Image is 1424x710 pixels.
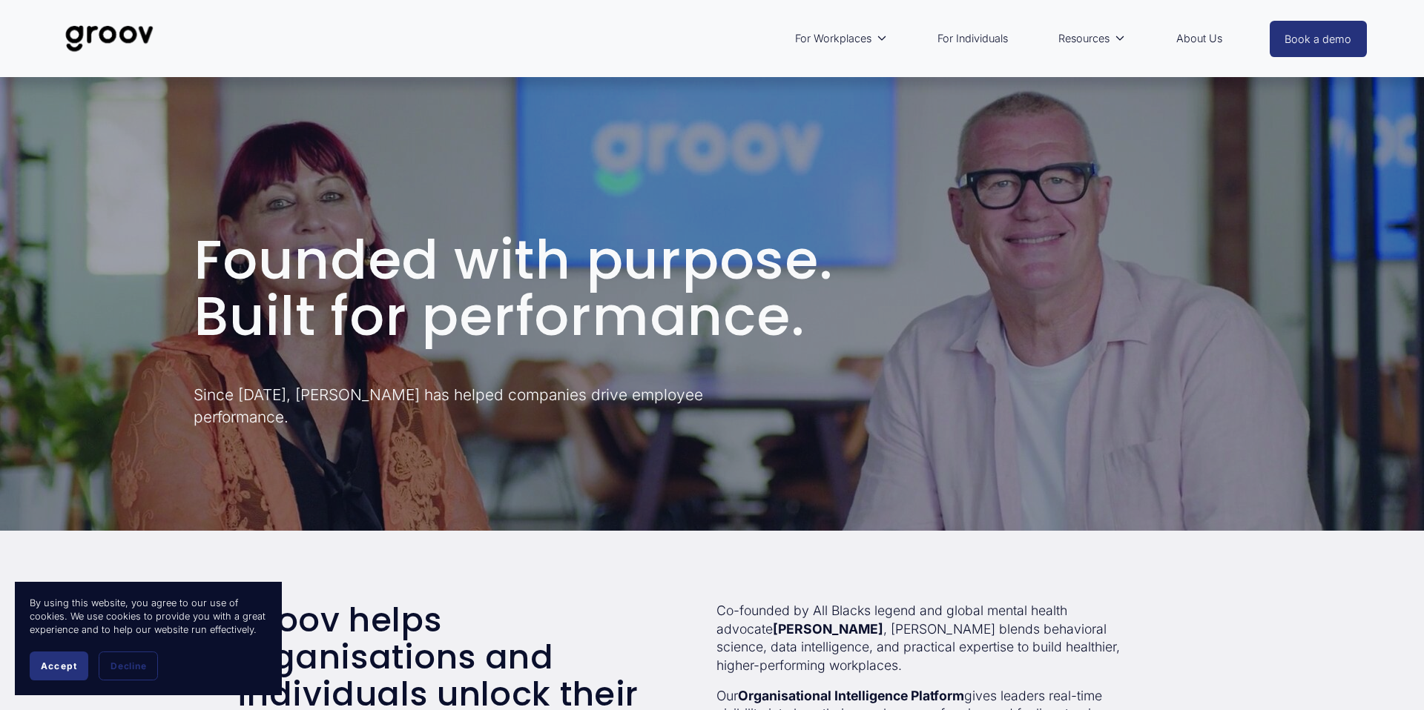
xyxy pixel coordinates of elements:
[930,21,1015,56] a: For Individuals
[1169,21,1230,56] a: About Us
[773,621,883,637] strong: [PERSON_NAME]
[788,21,895,56] a: folder dropdown
[795,29,871,48] span: For Workplaces
[30,651,88,680] button: Accept
[194,384,795,427] p: Since [DATE], [PERSON_NAME] has helped companies drive employee performance.
[738,688,964,703] strong: Organisational Intelligence Platform
[111,660,146,671] span: Decline
[57,14,162,63] img: Groov | Unlock Human Potential at Work and in Life
[194,232,1230,344] h1: Founded with purpose. Built for performance.
[716,602,1144,675] p: Co-founded by All Blacks legend and global mental health advocate , [PERSON_NAME] blends behavior...
[99,651,158,680] button: Decline
[1051,21,1133,56] a: folder dropdown
[15,582,282,695] section: Cookie banner
[30,597,267,637] p: By using this website, you agree to our use of cookies. We use cookies to provide you with a grea...
[1270,21,1368,57] a: Book a demo
[1058,29,1110,48] span: Resources
[41,660,77,671] span: Accept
